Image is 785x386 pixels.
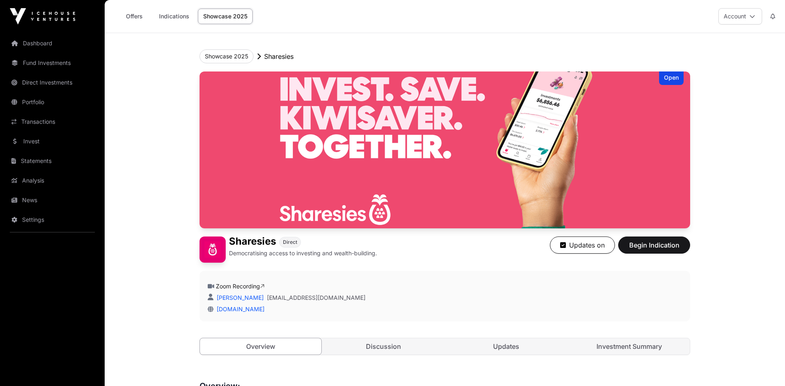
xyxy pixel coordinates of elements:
a: Overview [200,338,322,355]
a: [PERSON_NAME] [215,294,264,301]
img: Sharesies [200,71,690,228]
div: Open [659,71,684,85]
a: Transactions [7,113,98,131]
nav: Tabs [200,338,690,355]
a: Direct Investments [7,74,98,91]
p: Sharesies [264,51,294,61]
a: Portfolio [7,93,98,111]
button: Showcase 2025 [200,49,253,63]
a: Fund Investments [7,54,98,72]
a: Offers [118,9,150,24]
a: Updates [446,338,567,355]
h1: Sharesies [229,237,276,248]
a: Invest [7,132,98,150]
img: Icehouse Ventures Logo [10,8,75,25]
a: Indications [154,9,195,24]
img: Sharesies [200,237,226,263]
button: Account [718,8,762,25]
a: [DOMAIN_NAME] [213,306,265,312]
a: Investment Summary [569,338,690,355]
button: Begin Indication [618,237,690,254]
a: [EMAIL_ADDRESS][DOMAIN_NAME] [267,294,366,302]
a: Zoom Recording [216,283,265,290]
a: Showcase 2025 [198,9,253,24]
a: Begin Indication [618,245,690,253]
a: Dashboard [7,34,98,52]
a: News [7,191,98,209]
span: Direct [283,239,297,245]
a: Discussion [323,338,444,355]
a: Statements [7,152,98,170]
a: Analysis [7,172,98,190]
span: Begin Indication [628,240,680,250]
p: Democratising access to investing and wealth-building. [229,249,377,257]
button: Updates on [550,237,615,254]
a: Settings [7,211,98,229]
